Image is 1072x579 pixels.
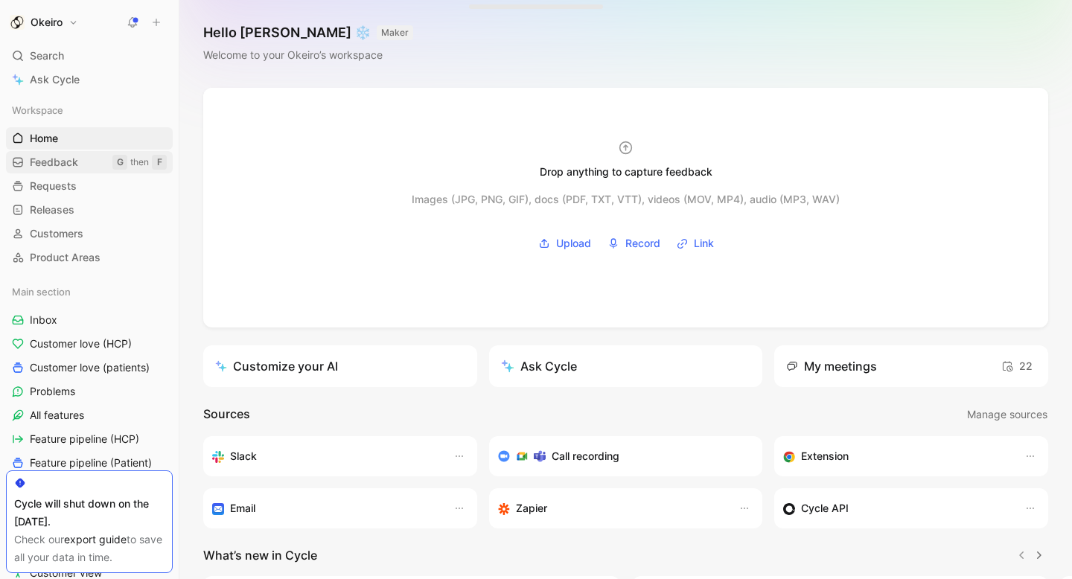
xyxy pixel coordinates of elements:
span: Manage sources [967,406,1047,423]
span: Releases [30,202,74,217]
div: Cycle will shut down on the [DATE]. [14,495,165,531]
span: Link [694,234,714,252]
div: Images (JPG, PNG, GIF), docs (PDF, TXT, VTT), videos (MOV, MP4), audio (MP3, WAV) [412,191,840,208]
h2: What’s new in Cycle [203,546,317,564]
span: 22 [1001,357,1033,375]
a: Ask Cycle [6,68,173,91]
span: Customer love (patients) [30,360,150,375]
div: Sync your customers, send feedback and get updates in Slack [212,447,438,465]
button: Ask Cycle [489,345,763,387]
a: Product Areas [6,246,173,269]
div: Main sectionInboxCustomer love (HCP)Customer love (patients)ProblemsAll featuresFeature pipeline ... [6,281,173,474]
div: F [152,155,167,170]
div: Sync customers & send feedback from custom sources. Get inspired by our favorite use case [783,499,1009,517]
h3: Extension [801,447,849,465]
a: Customers [6,223,173,245]
span: Feature pipeline (Patient) [30,455,152,470]
div: Capture feedback from anywhere on the web [783,447,1009,465]
h3: Slack [230,447,257,465]
button: Manage sources [966,405,1048,424]
span: Ask Cycle [30,71,80,89]
div: Drop anything to capture feedback [540,163,712,181]
a: Requests [6,175,173,197]
div: My meetings [786,357,877,375]
h3: Zapier [516,499,547,517]
h3: Email [230,499,255,517]
a: Problems [6,380,173,403]
div: Check our to save all your data in time. [14,531,165,566]
h3: Cycle API [801,499,849,517]
span: Feature pipeline (HCP) [30,432,139,447]
a: export guide [64,533,127,546]
button: MAKER [377,25,413,40]
span: All features [30,408,84,423]
div: Workspace [6,99,173,121]
span: Customer love (HCP) [30,336,132,351]
h2: Sources [203,405,250,424]
a: Customer love (patients) [6,356,173,379]
div: Main section [6,281,173,303]
span: Product Areas [30,250,100,265]
span: Feedback [30,155,78,170]
button: Link [671,232,719,255]
span: Workspace [12,103,63,118]
button: 22 [998,354,1036,378]
button: OkeiroOkeiro [6,12,82,33]
button: Record [602,232,666,255]
span: Customers [30,226,83,241]
span: Requests [30,179,77,193]
div: Capture feedback from thousands of sources with Zapier (survey results, recordings, sheets, etc). [498,499,724,517]
div: Search [6,45,173,67]
h1: Hello [PERSON_NAME] ❄️ [203,24,413,42]
a: Releases [6,199,173,221]
a: Feature pipeline (HCP) [6,428,173,450]
div: then [130,155,149,170]
span: Inbox [30,313,57,327]
button: Upload [533,232,596,255]
h1: Okeiro [31,16,63,29]
div: G [112,155,127,170]
div: Forward emails to your feedback inbox [212,499,438,517]
div: Welcome to your Okeiro’s workspace [203,46,413,64]
div: Customize your AI [215,357,338,375]
a: Inbox [6,309,173,331]
img: Okeiro [10,15,25,30]
a: Home [6,127,173,150]
span: Upload [556,234,591,252]
a: All features [6,404,173,426]
a: FeedbackGthenF [6,151,173,173]
div: Ask Cycle [501,357,577,375]
span: Search [30,47,64,65]
a: Customize your AI [203,345,477,387]
div: Record & transcribe meetings from Zoom, Meet & Teams. [498,447,742,465]
a: Customer love (HCP) [6,333,173,355]
span: Home [30,131,58,146]
a: Feature pipeline (Patient) [6,452,173,474]
span: Record [625,234,660,252]
h3: Call recording [552,447,619,465]
span: Main section [12,284,71,299]
span: Problems [30,384,75,399]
